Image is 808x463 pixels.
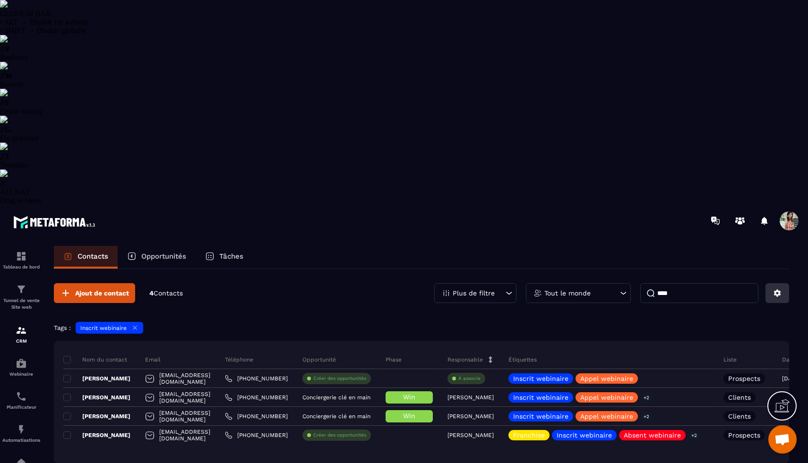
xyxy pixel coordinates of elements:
img: automations [16,358,27,369]
p: Étiquettes [508,356,537,363]
p: Planificateur [2,404,40,410]
p: Opportunité [302,356,336,363]
img: formation [16,284,27,295]
p: [PERSON_NAME] [447,413,494,420]
p: Inscrit webinaire [80,325,127,331]
p: Créer des opportunités [313,375,366,382]
p: Prospects [728,375,760,382]
p: Téléphone [225,356,253,363]
p: À associe [458,375,481,382]
a: [PHONE_NUMBER] [225,394,288,401]
p: Opportunités [141,252,186,261]
p: +2 [688,430,700,440]
button: Ajout de contact [54,283,135,303]
p: CRM [2,338,40,344]
p: Tags : [54,324,71,331]
p: [PERSON_NAME] [63,394,130,401]
p: Responsable [447,356,483,363]
span: Contacts [154,289,183,297]
p: [PERSON_NAME] [63,431,130,439]
a: Contacts [54,246,118,269]
img: automations [16,424,27,435]
p: Nom du contact [63,356,127,363]
p: Appel webinaire [580,394,633,401]
p: Prospects [728,432,760,438]
p: Webinaire [2,371,40,377]
p: [PERSON_NAME] [63,412,130,420]
p: Contacts [77,252,108,261]
p: Franchise [513,432,545,438]
img: logo [13,213,98,231]
p: 4 [149,289,183,298]
a: formationformationTunnel de vente Site web [2,277,40,318]
a: Opportunités [118,246,196,269]
p: [PERSON_NAME] [447,432,494,438]
p: Clients [728,413,751,420]
a: automationsautomationsWebinaire [2,351,40,384]
p: Inscrit webinaire [513,394,568,401]
p: Automatisations [2,438,40,443]
img: scheduler [16,391,27,402]
p: Appel webinaire [580,375,633,382]
p: Plus de filtre [453,290,495,296]
p: Tableau de bord [2,264,40,269]
a: schedulerschedulerPlanificateur [2,384,40,417]
p: Conciergerie clé en main [302,413,370,420]
p: [PERSON_NAME] [447,394,494,401]
a: [PHONE_NUMBER] [225,431,288,439]
a: Tâches [196,246,253,269]
p: Conciergerie clé en main [302,394,370,401]
p: Inscrit webinaire [513,413,568,420]
a: [PHONE_NUMBER] [225,412,288,420]
p: Inscrit webinaire [513,375,568,382]
p: +2 [640,412,653,421]
span: Win [403,393,415,401]
p: Email [145,356,161,363]
p: Liste [723,356,737,363]
p: Inscrit webinaire [557,432,612,438]
p: Appel webinaire [580,413,633,420]
a: automationsautomationsAutomatisations [2,417,40,450]
p: Phase [386,356,402,363]
img: formation [16,325,27,336]
p: Absent webinaire [624,432,681,438]
a: [PHONE_NUMBER] [225,375,288,382]
img: formation [16,251,27,262]
p: Tunnel de vente Site web [2,297,40,311]
span: Win [403,412,415,420]
p: [PERSON_NAME] [63,375,130,382]
div: Ouvrir le chat [768,425,797,454]
p: Clients [728,394,751,401]
a: formationformationCRM [2,318,40,351]
p: Tâches [219,252,243,261]
p: +2 [640,393,653,403]
p: Tout le monde [544,290,591,296]
p: Créer des opportunités [313,432,366,438]
a: formationformationTableau de bord [2,244,40,277]
span: Ajout de contact [75,288,129,298]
